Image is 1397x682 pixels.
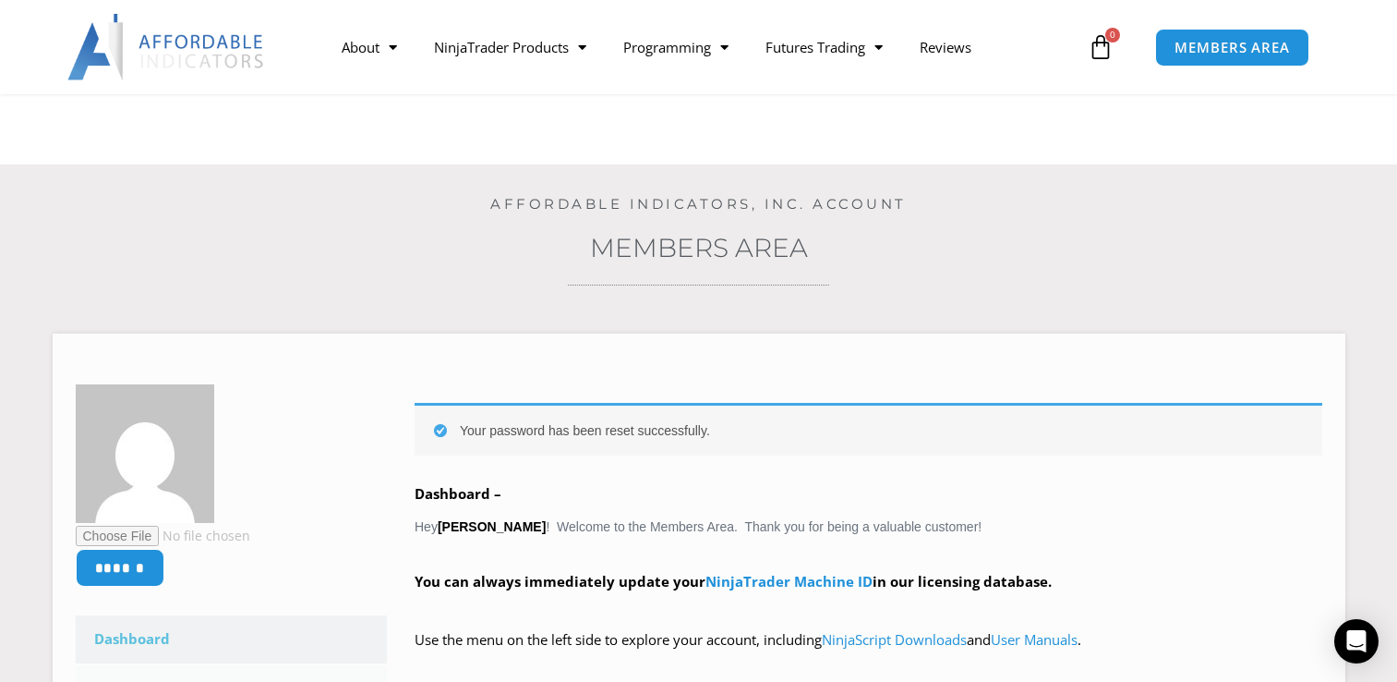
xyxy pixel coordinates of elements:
a: NinjaTrader Machine ID [705,572,873,591]
p: Use the menu on the left side to explore your account, including and . [415,627,1322,679]
strong: [PERSON_NAME] [438,519,546,534]
a: About [323,26,415,68]
a: 0 [1060,20,1141,74]
a: Programming [605,26,747,68]
a: NinjaScript Downloads [822,630,967,649]
img: LogoAI | Affordable Indicators – NinjaTrader [67,14,266,80]
a: User Manuals [991,630,1078,649]
strong: You can always immediately update your in our licensing database. [415,572,1052,591]
a: Affordable Indicators, Inc. Account [490,195,907,213]
nav: Menu [323,26,1083,68]
a: Dashboard [76,615,388,664]
a: Members Area [590,232,808,263]
div: Open Intercom Messenger [1334,619,1379,664]
img: 46a48d71143c296f3dfc1baee622f49fff42772cb16657a0067ed1c4e9697cba [76,384,214,523]
span: MEMBERS AREA [1174,41,1290,55]
a: MEMBERS AREA [1155,29,1309,67]
a: NinjaTrader Products [415,26,605,68]
span: 0 [1105,28,1120,43]
a: Futures Trading [747,26,901,68]
div: Your password has been reset successfully. [415,403,1322,456]
a: Reviews [901,26,990,68]
b: Dashboard – [415,484,501,503]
